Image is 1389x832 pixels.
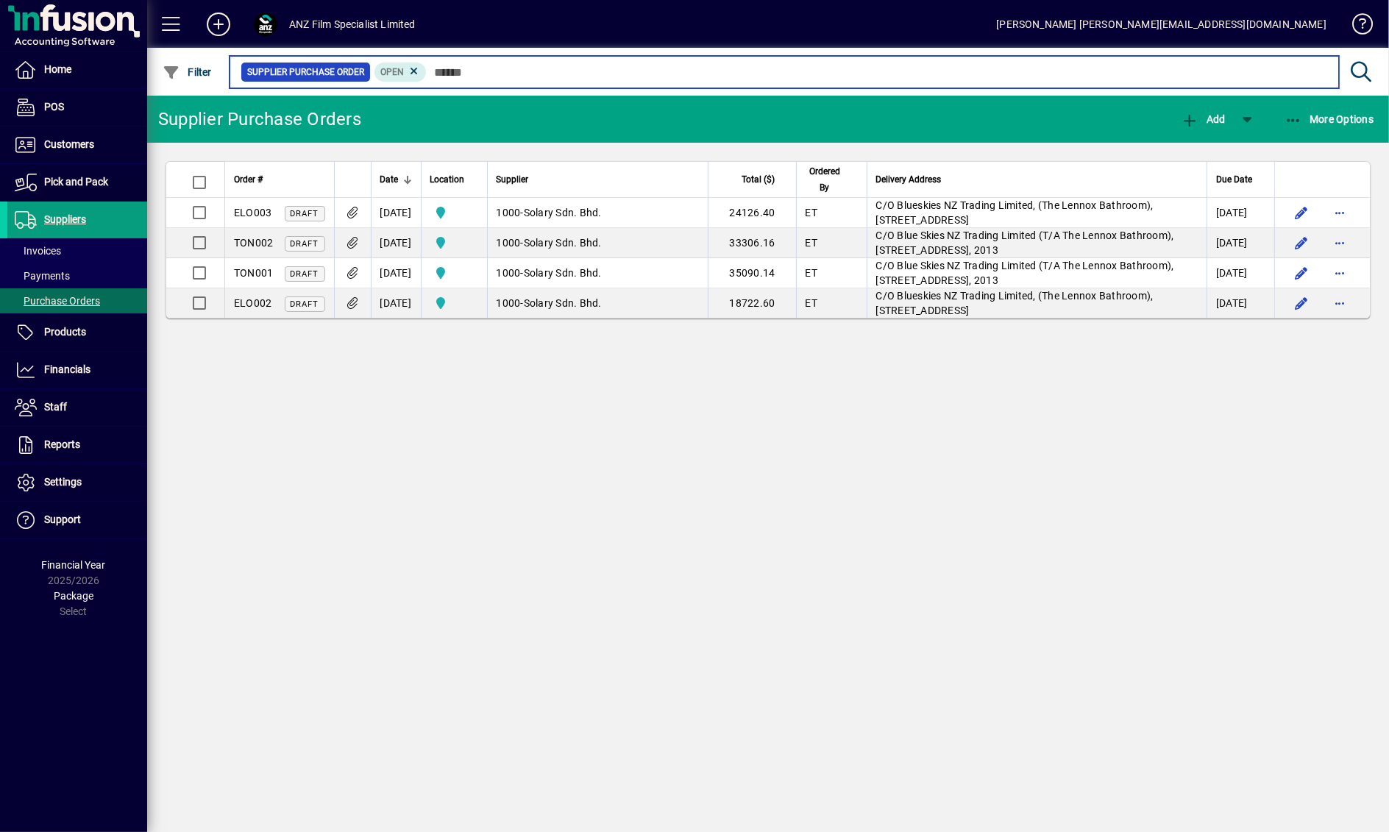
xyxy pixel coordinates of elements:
[291,269,319,279] span: Draft
[708,198,796,228] td: 24126.40
[44,513,81,525] span: Support
[487,198,708,228] td: -
[380,67,404,77] span: Open
[234,171,263,188] span: Order #
[1328,261,1351,285] button: More options
[44,138,94,150] span: Customers
[1216,171,1252,188] span: Due Date
[806,297,818,309] span: ET
[234,171,325,188] div: Order #
[15,295,100,307] span: Purchase Orders
[867,258,1207,288] td: C/O Blue Skies NZ Trading Limited (T/A The Lennox Bathroom), [STREET_ADDRESS], 2013
[371,228,421,258] td: [DATE]
[806,267,818,279] span: ET
[1207,198,1274,228] td: [DATE]
[1216,171,1265,188] div: Due Date
[44,101,64,113] span: POS
[234,297,272,309] span: ELO002
[1328,291,1351,315] button: More options
[234,237,274,249] span: TON002
[1290,291,1313,315] button: Edit
[15,270,70,282] span: Payments
[7,238,147,263] a: Invoices
[371,288,421,318] td: [DATE]
[380,171,412,188] div: Date
[234,267,274,279] span: TON001
[1328,201,1351,224] button: More options
[234,207,272,218] span: ELO003
[806,163,845,196] span: Ordered By
[1207,288,1274,318] td: [DATE]
[7,502,147,538] a: Support
[7,464,147,501] a: Settings
[1341,3,1371,51] a: Knowledge Base
[524,237,602,249] span: Solary Sdn. Bhd.
[497,207,521,218] span: 1000
[430,264,478,282] span: AKL Warehouse
[497,237,521,249] span: 1000
[247,65,364,79] span: Supplier Purchase Order
[7,389,147,426] a: Staff
[159,59,216,85] button: Filter
[708,258,796,288] td: 35090.14
[430,171,478,188] div: Location
[430,234,478,252] span: AKL Warehouse
[1181,113,1225,125] span: Add
[1207,258,1274,288] td: [DATE]
[7,352,147,388] a: Financials
[497,267,521,279] span: 1000
[380,171,399,188] span: Date
[497,171,699,188] div: Supplier
[524,267,602,279] span: Solary Sdn. Bhd.
[42,559,106,571] span: Financial Year
[291,239,319,249] span: Draft
[1290,261,1313,285] button: Edit
[44,476,82,488] span: Settings
[44,401,67,413] span: Staff
[806,207,818,218] span: ET
[867,228,1207,258] td: C/O Blue Skies NZ Trading Limited (T/A The Lennox Bathroom), [STREET_ADDRESS], 2013
[524,207,602,218] span: Solary Sdn. Bhd.
[371,198,421,228] td: [DATE]
[291,299,319,309] span: Draft
[1281,106,1378,132] button: More Options
[806,237,818,249] span: ET
[54,590,93,602] span: Package
[487,228,708,258] td: -
[524,297,602,309] span: Solary Sdn. Bhd.
[7,51,147,88] a: Home
[15,245,61,257] span: Invoices
[1177,106,1229,132] button: Add
[7,288,147,313] a: Purchase Orders
[44,326,86,338] span: Products
[163,66,212,78] span: Filter
[242,11,289,38] button: Profile
[195,11,242,38] button: Add
[806,163,858,196] div: Ordered By
[708,228,796,258] td: 33306.16
[430,204,478,221] span: AKL Warehouse
[44,363,90,375] span: Financials
[867,288,1207,318] td: C/O Blueskies NZ Trading Limited, (The Lennox Bathroom), [STREET_ADDRESS]
[876,171,942,188] span: Delivery Address
[867,198,1207,228] td: C/O Blueskies NZ Trading Limited, (The Lennox Bathroom), [STREET_ADDRESS]
[430,171,465,188] span: Location
[291,209,319,218] span: Draft
[430,294,478,312] span: AKL Warehouse
[44,176,108,188] span: Pick and Pack
[7,164,147,201] a: Pick and Pack
[1207,228,1274,258] td: [DATE]
[44,63,71,75] span: Home
[996,13,1326,36] div: [PERSON_NAME] [PERSON_NAME][EMAIL_ADDRESS][DOMAIN_NAME]
[1290,201,1313,224] button: Edit
[497,171,529,188] span: Supplier
[7,127,147,163] a: Customers
[487,258,708,288] td: -
[44,438,80,450] span: Reports
[7,427,147,463] a: Reports
[717,171,789,188] div: Total ($)
[371,258,421,288] td: [DATE]
[289,13,416,36] div: ANZ Film Specialist Limited
[1285,113,1374,125] span: More Options
[708,288,796,318] td: 18722.60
